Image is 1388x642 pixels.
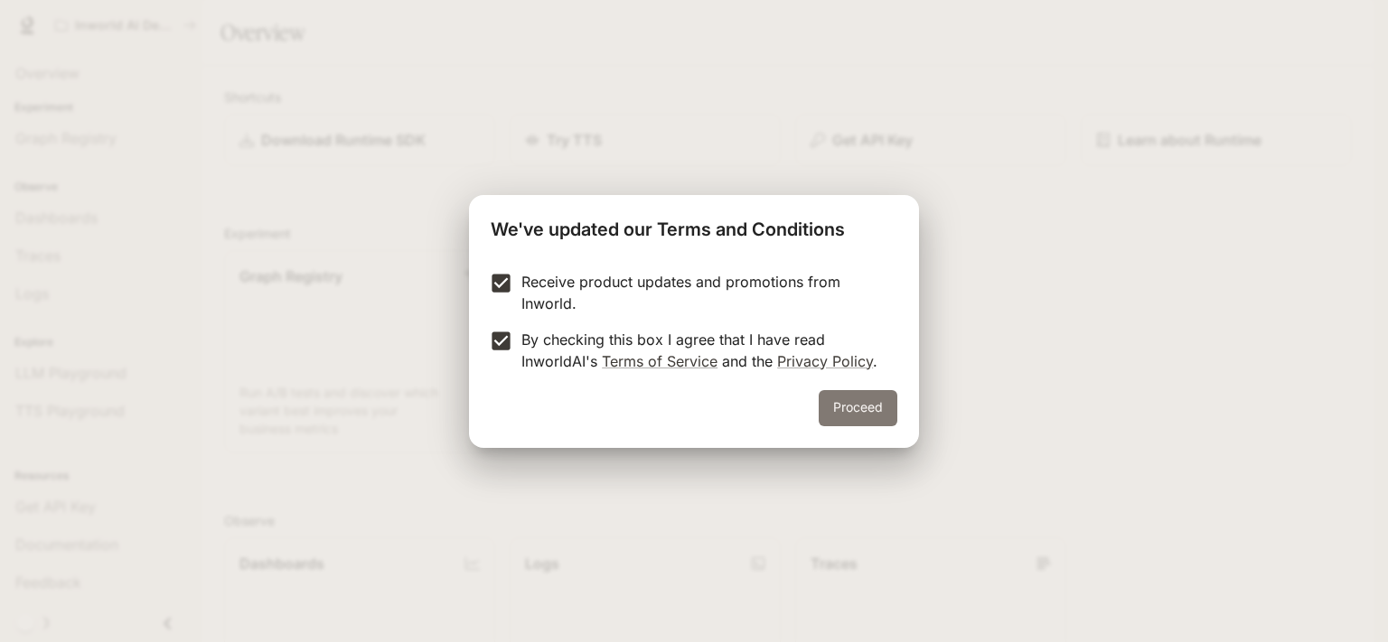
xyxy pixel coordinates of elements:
p: Receive product updates and promotions from Inworld. [521,271,883,314]
h2: We've updated our Terms and Conditions [469,195,919,256]
button: Proceed [819,390,897,426]
p: By checking this box I agree that I have read InworldAI's and the . [521,329,883,372]
a: Privacy Policy [777,352,873,370]
a: Terms of Service [602,352,717,370]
